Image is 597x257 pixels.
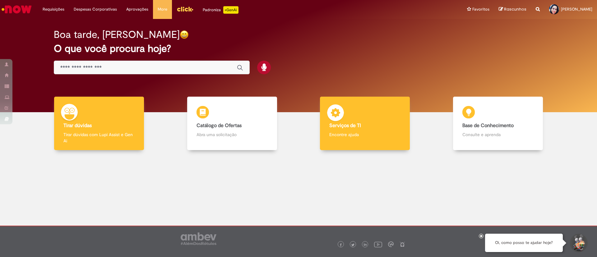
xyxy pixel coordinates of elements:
div: Oi, como posso te ajudar hoje? [485,234,563,252]
span: Despesas Corporativas [74,6,117,12]
img: happy-face.png [180,30,189,39]
span: Favoritos [472,6,489,12]
img: logo_footer_linkedin.png [364,243,367,247]
p: Encontre ajuda [329,131,400,138]
b: Base de Conhecimento [462,122,514,129]
img: logo_footer_naosei.png [400,241,405,247]
img: logo_footer_facebook.png [339,243,342,246]
b: Serviços de TI [329,122,361,129]
b: Tirar dúvidas [63,122,92,129]
h2: O que você procura hoje? [54,43,544,54]
p: Consulte e aprenda [462,131,534,138]
img: logo_footer_workplace.png [388,241,394,247]
span: [PERSON_NAME] [561,7,592,12]
p: Abra uma solicitação [197,131,268,138]
span: Aprovações [126,6,148,12]
p: +GenAi [223,6,238,14]
b: Catálogo de Ofertas [197,122,242,129]
img: logo_footer_ambev_rotulo_gray.png [181,232,216,245]
span: Requisições [43,6,64,12]
span: More [158,6,167,12]
img: ServiceNow [1,3,33,16]
div: Padroniza [203,6,238,14]
h2: Boa tarde, [PERSON_NAME] [54,29,180,40]
p: Tirar dúvidas com Lupi Assist e Gen Ai [63,131,135,144]
img: logo_footer_youtube.png [374,240,382,248]
a: Serviços de TI Encontre ajuda [298,97,432,150]
a: Rascunhos [499,7,526,12]
img: click_logo_yellow_360x200.png [177,4,193,14]
span: Rascunhos [504,6,526,12]
a: Base de Conhecimento Consulte e aprenda [432,97,565,150]
a: Tirar dúvidas Tirar dúvidas com Lupi Assist e Gen Ai [33,97,166,150]
a: Catálogo de Ofertas Abra uma solicitação [166,97,299,150]
button: Iniciar Conversa de Suporte [569,234,588,252]
img: logo_footer_twitter.png [351,243,354,246]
